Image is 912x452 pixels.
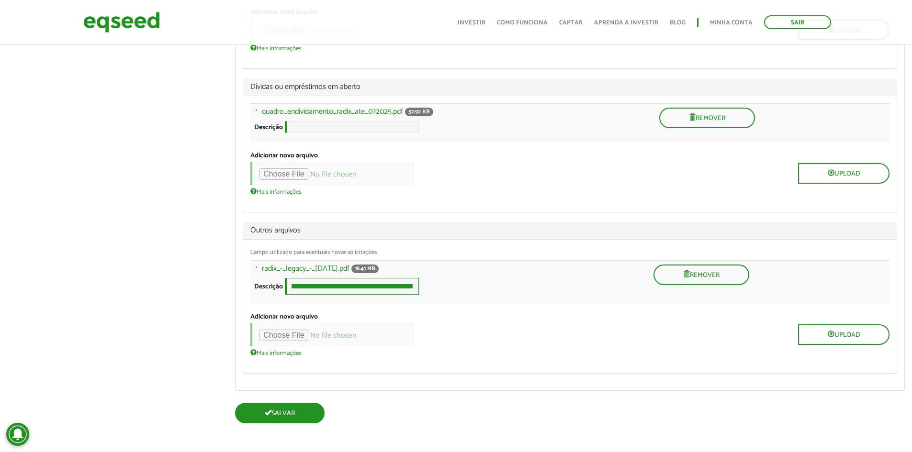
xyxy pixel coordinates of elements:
span: Outros arquivos [250,227,889,234]
button: Remover [659,108,755,128]
button: Salvar [235,403,325,423]
span: 18.41 MB [351,265,379,273]
a: Investir [458,20,485,26]
a: Mais informações [250,187,301,195]
span: 52.92 KB [405,108,433,116]
a: quadro_endividamento_radix_ate_072025.pdf [262,108,403,116]
label: Adicionar novo arquivo [250,153,318,159]
a: radix_-_legacy_-_[DATE].pdf [262,265,349,273]
a: Blog [670,20,686,26]
label: Adicionar novo arquivo [250,314,318,320]
a: Mais informações [250,44,301,52]
a: Arraste para reordenar [247,265,262,277]
a: Mais informações [250,349,301,356]
a: Captar [559,20,583,26]
button: Remover [653,265,749,285]
a: Sair [764,15,831,29]
a: Arraste para reordenar [247,108,262,121]
label: Descrição [254,284,283,290]
span: Dívidas ou empréstimos em aberto [250,83,889,91]
a: Minha conta [710,20,753,26]
a: Como funciona [497,20,548,26]
a: Aprenda a investir [594,20,658,26]
img: EqSeed [83,10,160,35]
div: Campo utilizado para eventuais novas solicitações [250,249,889,255]
label: Descrição [254,124,283,131]
button: Upload [798,163,889,184]
button: Upload [798,324,889,345]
